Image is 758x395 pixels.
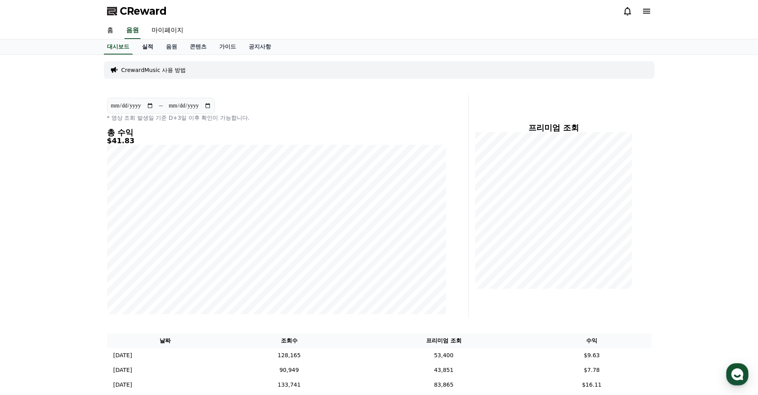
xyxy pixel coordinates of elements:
[53,252,103,272] a: 대화
[355,363,532,377] td: 43,851
[121,66,186,74] a: CrewardMusic 사용 방법
[107,128,446,137] h4: 총 수익
[145,22,190,39] a: 마이페이지
[355,377,532,392] td: 83,865
[355,348,532,363] td: 53,400
[107,137,446,145] h5: $41.83
[242,39,277,54] a: 공지사항
[113,351,132,360] p: [DATE]
[125,22,140,39] a: 음원
[120,5,167,18] span: CReward
[223,363,355,377] td: 90,949
[103,252,153,272] a: 설정
[107,5,167,18] a: CReward
[107,114,446,122] p: * 영상 조회 발생일 기준 D+3일 이후 확인이 가능합니다.
[160,39,183,54] a: 음원
[104,39,133,54] a: 대시보드
[355,333,532,348] th: 프리미엄 조회
[532,333,651,348] th: 수익
[532,363,651,377] td: $7.78
[113,381,132,389] p: [DATE]
[532,348,651,363] td: $9.63
[101,22,120,39] a: 홈
[223,333,355,348] th: 조회수
[183,39,213,54] a: 콘텐츠
[213,39,242,54] a: 가이드
[136,39,160,54] a: 실적
[123,264,133,270] span: 설정
[73,265,82,271] span: 대화
[223,348,355,363] td: 128,165
[532,377,651,392] td: $16.11
[475,123,632,132] h4: 프리미엄 조회
[158,101,164,111] p: ~
[113,366,132,374] p: [DATE]
[223,377,355,392] td: 133,741
[107,333,224,348] th: 날짜
[25,264,30,270] span: 홈
[2,252,53,272] a: 홈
